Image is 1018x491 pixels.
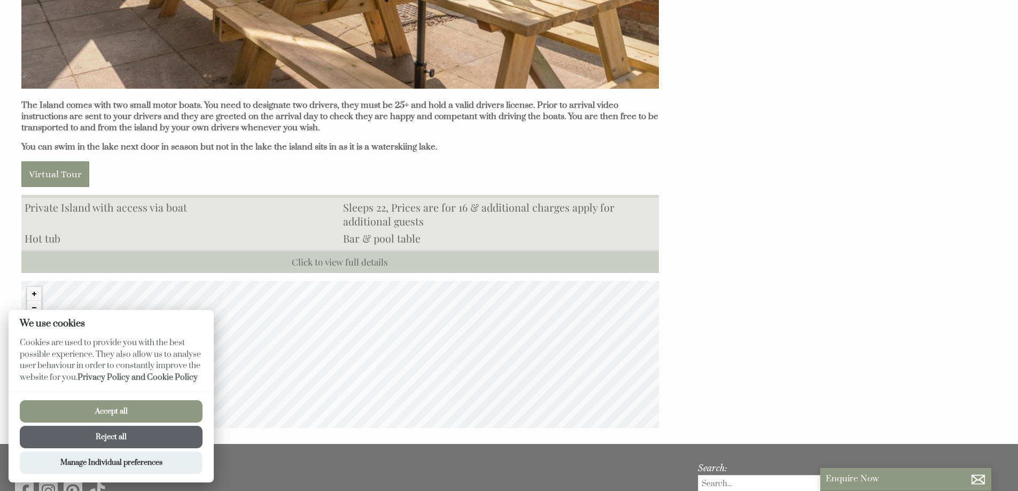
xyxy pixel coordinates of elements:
li: Private Island with access via boat [21,199,340,216]
button: Reject all [20,426,203,448]
button: Accept all [20,400,203,423]
canvas: Map [21,281,659,428]
li: Hot tub [21,230,340,247]
li: Sleeps 22, Prices are for 16 & additional charges apply for additional guests [340,199,658,230]
strong: You can swim in the lake next door in season but not in the lake the island sits in as it is a wa... [21,142,437,153]
a: Click to view full details [21,250,659,273]
a: Privacy Policy and Cookie Policy [77,372,198,383]
li: Bar & pool table [340,230,658,247]
h2: We use cookies [9,318,214,329]
button: Zoom in [27,287,41,301]
p: Cookies are used to provide you with the best possible experience. They also allow us to analyse ... [9,337,214,391]
button: Zoom out [27,301,41,315]
h3: Connect with us: [15,467,678,478]
button: Manage Individual preferences [20,451,203,474]
p: Enquire Now [826,473,986,485]
strong: The Island comes with two small motor boats. You need to designate two drivers, they must be 25+ ... [21,100,658,134]
h3: Search: [698,463,991,473]
a: Virtual Tour [21,161,89,187]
